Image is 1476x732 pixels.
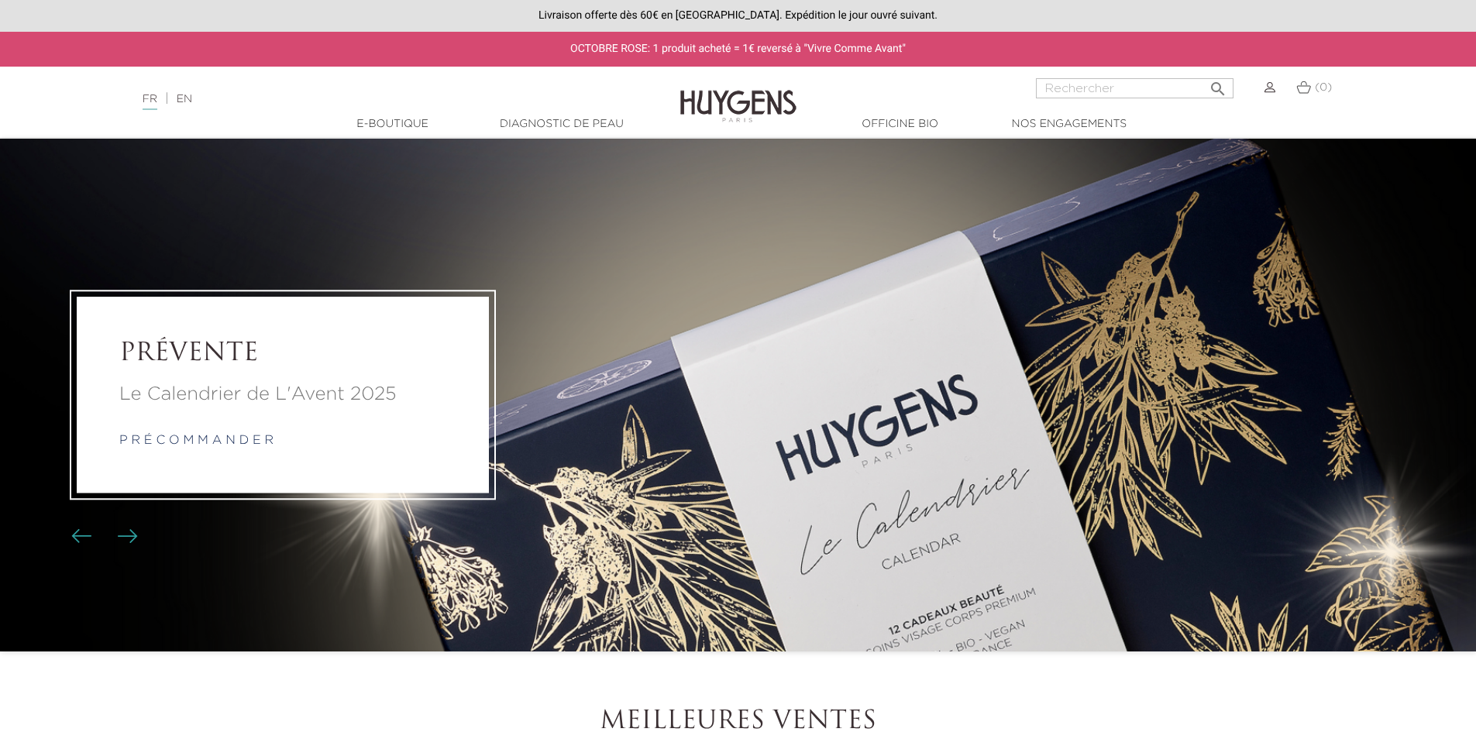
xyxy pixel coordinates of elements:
a: Le Calendrier de L'Avent 2025 [119,380,446,408]
i:  [1209,75,1227,94]
button:  [1204,74,1232,95]
a: Diagnostic de peau [484,116,639,132]
a: PRÉVENTE [119,339,446,369]
a: FR [143,94,157,110]
a: p r é c o m m a n d e r [119,435,274,447]
input: Rechercher [1036,78,1233,98]
img: Huygens [680,65,796,125]
a: Officine Bio [823,116,978,132]
a: Nos engagements [992,116,1147,132]
div: Boutons du carrousel [77,525,128,548]
a: EN [177,94,192,105]
a: E-Boutique [315,116,470,132]
div: | [135,90,604,108]
span: (0) [1315,82,1332,93]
